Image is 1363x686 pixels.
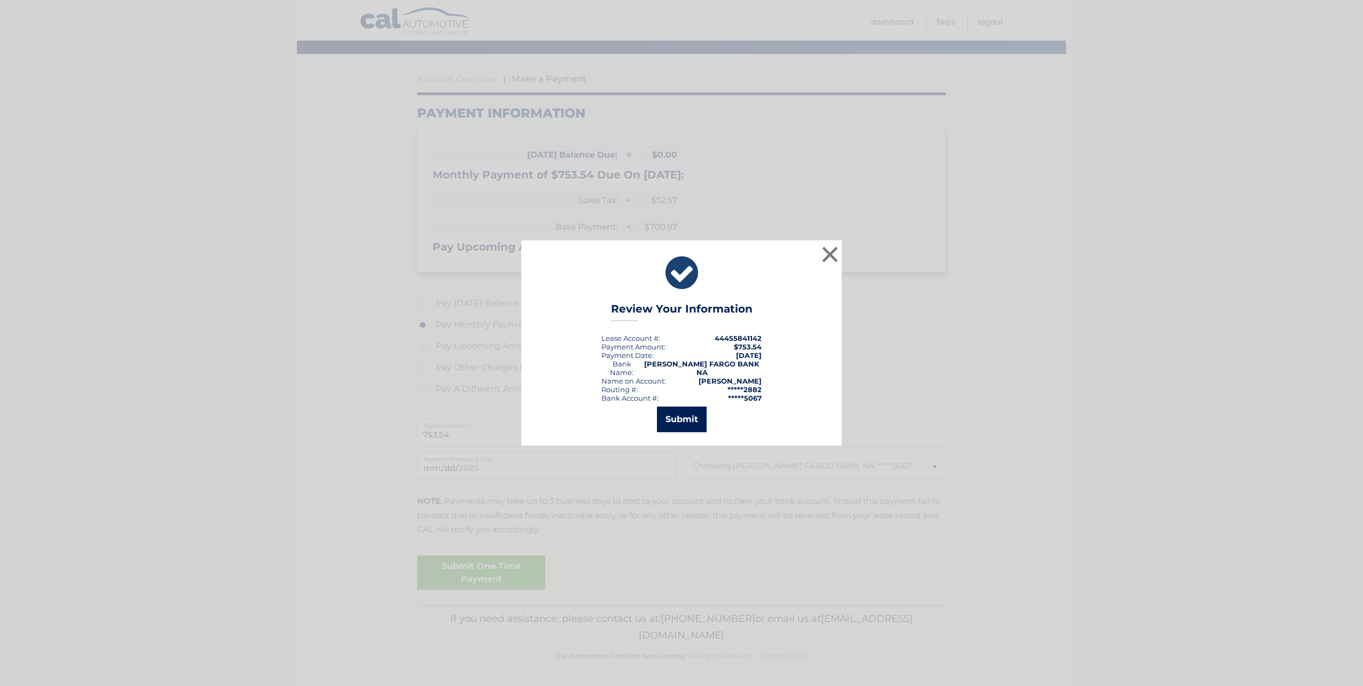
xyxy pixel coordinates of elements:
[601,351,652,360] span: Payment Date
[736,351,762,360] span: [DATE]
[699,377,762,385] strong: [PERSON_NAME]
[611,302,753,321] h3: Review Your Information
[601,360,642,377] div: Bank Name:
[734,342,762,351] span: $753.54
[601,385,638,394] div: Routing #:
[601,377,666,385] div: Name on Account:
[819,244,841,265] button: ×
[644,360,759,377] strong: [PERSON_NAME] FARGO BANK NA
[715,334,762,342] strong: 44455841142
[601,342,665,351] div: Payment Amount:
[601,351,654,360] div: :
[657,407,707,432] button: Submit
[601,394,659,402] div: Bank Account #:
[601,334,660,342] div: Lease Account #:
